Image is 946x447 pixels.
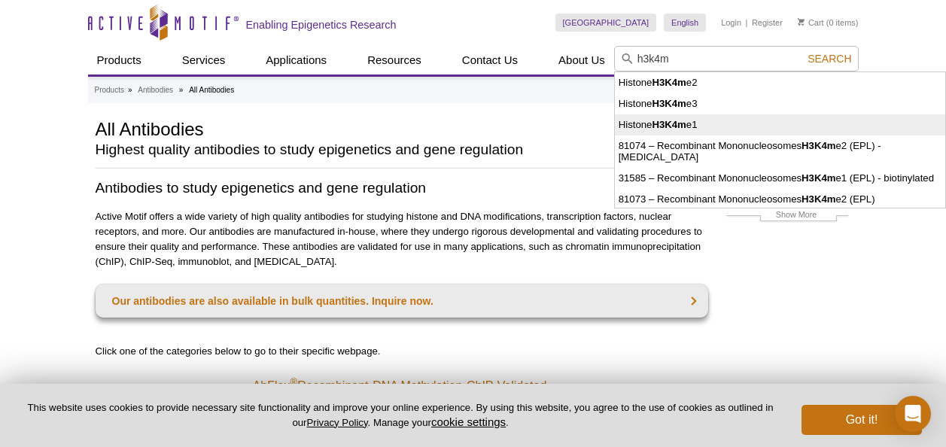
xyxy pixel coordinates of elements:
[615,189,945,210] li: 81073 – Recombinant Mononucleosomes e2 (EPL)
[179,86,184,94] li: »
[802,405,922,435] button: Got it!
[96,178,708,198] h2: Antibodies to study epigenetics and gene regulation
[306,417,367,428] a: Privacy Policy
[138,84,173,97] a: Antibodies
[431,415,506,428] button: cookie settings
[615,72,945,93] li: Histone e2
[615,93,945,114] li: Histone e3
[721,17,741,28] a: Login
[290,376,297,388] sup: ®
[752,17,783,28] a: Register
[96,344,708,359] p: Click one of the categories below to go to their specific webpage.
[96,117,637,139] h1: All Antibodies
[798,18,805,26] img: Your Cart
[798,17,824,28] a: Cart
[802,172,835,184] strong: H3K4m
[895,396,931,432] div: Open Intercom Messenger
[615,168,945,189] li: 31585 – Recombinant Mononucleosomes e1 (EPL) - biotinylated
[549,46,614,74] a: About Us
[96,143,637,157] h2: Highest quality antibodies to study epigenetics and gene regulation
[96,284,708,318] a: Our antibodies are also available in bulk quantities. Inquire now.
[615,114,945,135] li: Histone e1
[97,376,707,397] td: • •
[652,119,686,130] strong: H3K4m
[358,46,430,74] a: Resources
[615,135,945,169] li: 81074 – Recombinant Mononucleosomes e2 (EPL) - [MEDICAL_DATA]
[652,98,686,109] strong: H3K4m
[798,14,859,32] li: (0 items)
[664,14,706,32] a: English
[652,77,686,88] strong: H3K4m
[555,14,657,32] a: [GEOGRAPHIC_DATA]
[173,46,235,74] a: Services
[253,379,369,394] a: AbFlex®Recombinant
[373,379,462,394] a: DNA Methylation
[246,18,397,32] h2: Enabling Epigenetics Research
[614,46,859,71] input: Keyword, Cat. No.
[467,379,546,394] a: ChIP-Validated
[189,86,234,94] li: All Antibodies
[803,52,856,65] button: Search
[128,86,132,94] li: »
[88,46,151,74] a: Products
[95,84,124,97] a: Products
[257,46,336,74] a: Applications
[453,46,527,74] a: Contact Us
[802,140,835,151] strong: H3K4m
[96,209,708,269] p: Active Motif offers a wide variety of high quality antibodies for studying histone and DNA modifi...
[746,14,748,32] li: |
[808,53,851,65] span: Search
[802,193,835,205] strong: H3K4m
[24,401,777,430] p: This website uses cookies to provide necessary site functionality and improve your online experie...
[726,208,848,225] a: Show More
